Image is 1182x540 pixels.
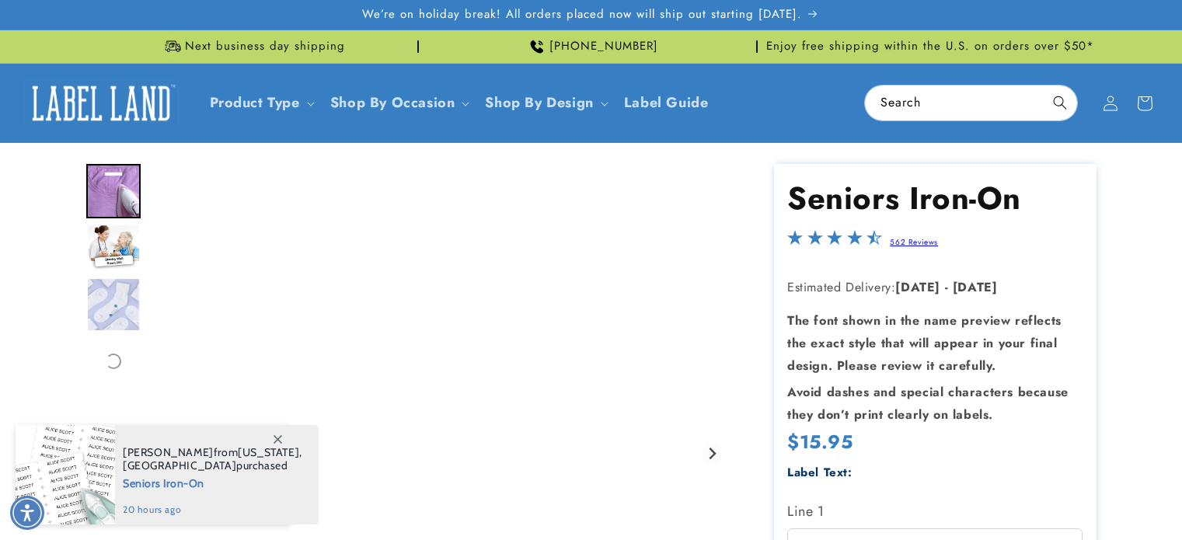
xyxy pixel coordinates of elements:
div: Announcement [425,30,758,63]
span: [PERSON_NAME] [123,445,214,459]
span: Next business day shipping [185,39,345,54]
span: $15.95 [787,430,853,454]
iframe: Gorgias live chat messenger [1027,473,1166,524]
h1: Seniors Iron-On [787,178,1083,218]
a: 562 Reviews [890,236,938,248]
span: [US_STATE] [238,445,299,459]
span: Shop By Occasion [330,94,455,112]
div: Announcement [86,30,419,63]
span: Label Guide [624,94,709,112]
div: Go to slide 3 [86,277,141,332]
span: [GEOGRAPHIC_DATA] [123,458,236,472]
a: Product Type [210,92,300,113]
summary: Product Type [200,85,321,121]
button: Search [1043,85,1077,120]
label: Label Text: [787,464,853,481]
span: from , purchased [123,446,302,472]
summary: Shop By Design [476,85,614,121]
div: Go to slide 1 [86,164,141,218]
summary: Shop By Occasion [321,85,476,121]
strong: [DATE] [953,278,998,296]
button: Next slide [701,443,722,464]
div: Go to slide 5 [86,391,141,445]
a: Label Guide [615,85,718,121]
span: [PHONE_NUMBER] [549,39,658,54]
p: Estimated Delivery: [787,277,1083,299]
div: Go to slide 4 [86,334,141,388]
img: Nurse with an elderly woman and an iron on label [86,224,141,272]
a: Label Land [18,73,185,133]
div: Go to slide 2 [86,221,141,275]
span: We’re on holiday break! All orders placed now will ship out starting [DATE]. [362,7,802,23]
img: Label Land [23,79,179,127]
span: Enjoy free shipping within the U.S. on orders over $50* [766,39,1094,54]
strong: [DATE] [895,278,940,296]
a: Shop By Design [485,92,593,113]
span: Seniors Iron-On [123,472,302,492]
div: Accessibility Menu [10,496,44,530]
strong: The font shown in the name preview reflects the exact style that will appear in your final design... [787,312,1062,375]
div: Announcement [764,30,1097,63]
span: 4.4-star overall rating [787,234,882,252]
strong: - [945,278,949,296]
label: Line 1 [787,499,1083,524]
img: Iron on name label being ironed to shirt [86,164,141,218]
strong: Avoid dashes and special characters because they don’t print clearly on labels. [787,383,1069,423]
span: 20 hours ago [123,503,302,517]
img: Nursing Home Iron-On - Label Land [86,277,141,332]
